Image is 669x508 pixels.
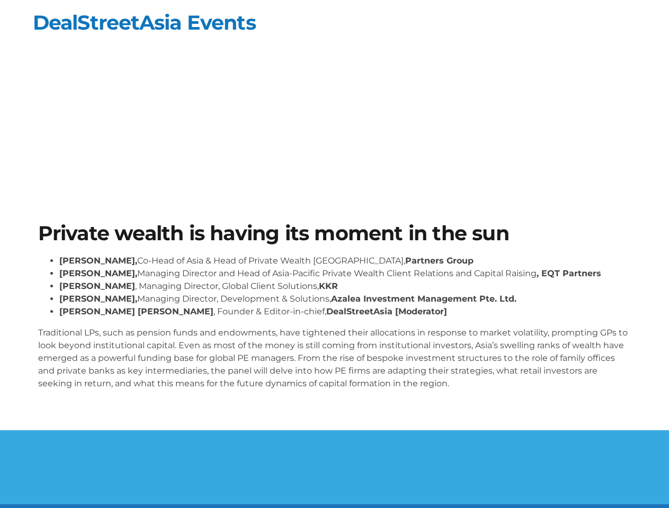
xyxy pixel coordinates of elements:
[405,256,474,266] strong: Partners Group
[59,256,137,266] strong: [PERSON_NAME],
[59,267,631,280] li: Managing Director and Head of Asia-Pacific Private Wealth Client Relations and Capital Raising
[33,10,256,35] a: DealStreetAsia Events
[59,294,137,304] strong: [PERSON_NAME],
[537,268,601,278] strong: , EQT Partners
[38,326,631,390] p: Traditional LPs, such as pension funds and endowments, have tightened their allocations in respon...
[331,294,516,304] strong: Azalea Investment Management Pte. Ltd.
[326,306,447,316] strong: DealStreetAsia [Moderator]
[59,281,135,291] strong: [PERSON_NAME]
[319,281,338,291] strong: KKR
[38,223,631,243] h1: Private wealth is having its moment in the sun
[59,255,631,267] li: Co-Head of Asia & Head of Private Wealth [GEOGRAPHIC_DATA],
[59,280,631,293] li: , Managing Director, Global Client Solutions,
[59,306,213,316] strong: [PERSON_NAME] [PERSON_NAME]
[59,268,137,278] strong: [PERSON_NAME],
[59,293,631,305] li: Managing Director, Development & Solutions,
[59,305,631,318] li: , Founder & Editor-in-chief,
